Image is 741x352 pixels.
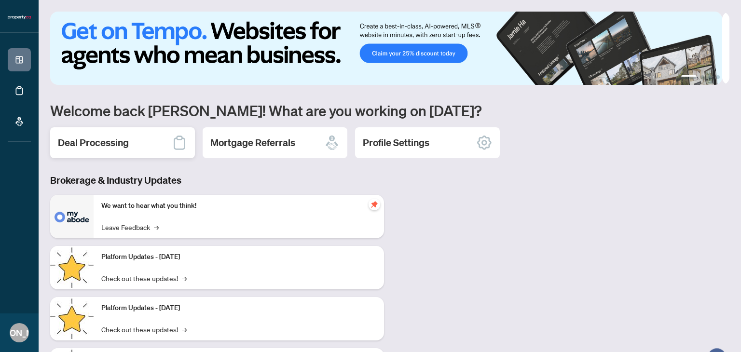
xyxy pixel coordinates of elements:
button: 2 [700,75,704,79]
img: logo [8,14,31,20]
h1: Welcome back [PERSON_NAME]! What are you working on [DATE]? [50,101,729,120]
img: Platform Updates - July 8, 2025 [50,297,94,340]
button: 3 [708,75,712,79]
img: Platform Updates - July 21, 2025 [50,246,94,289]
span: → [154,222,159,232]
img: We want to hear what you think! [50,195,94,238]
button: Open asap [702,318,731,347]
img: Slide 0 [50,12,722,85]
p: Platform Updates - [DATE] [101,252,376,262]
span: pushpin [369,199,380,210]
a: Check out these updates!→ [101,324,187,335]
h3: Brokerage & Industry Updates [50,174,384,187]
p: We want to hear what you think! [101,201,376,211]
a: Check out these updates!→ [101,273,187,284]
h2: Profile Settings [363,136,429,149]
h2: Deal Processing [58,136,129,149]
span: → [182,324,187,335]
a: Leave Feedback→ [101,222,159,232]
span: → [182,273,187,284]
h2: Mortgage Referrals [210,136,295,149]
button: 1 [681,75,697,79]
button: 4 [716,75,720,79]
p: Platform Updates - [DATE] [101,303,376,313]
